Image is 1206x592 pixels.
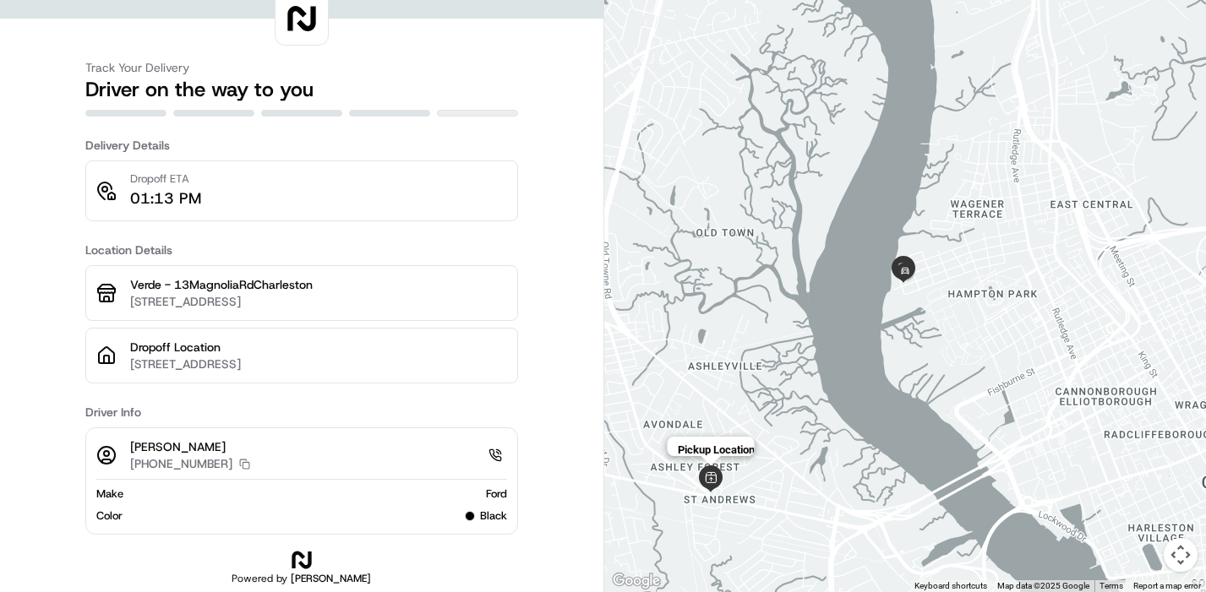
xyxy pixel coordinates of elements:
[85,242,518,258] h3: Location Details
[1164,538,1198,572] button: Map camera controls
[85,76,518,103] h2: Driver on the way to you
[1133,581,1201,590] a: Report a map error
[130,171,201,187] p: Dropoff ETA
[1100,581,1123,590] a: Terms (opens in new tab)
[997,581,1089,590] span: Map data ©2025 Google
[608,570,664,592] a: Open this area in Google Maps (opens a new window)
[96,486,123,502] span: Make
[130,356,507,372] p: [STREET_ADDRESS]
[85,59,518,76] h3: Track Your Delivery
[291,572,371,585] span: [PERSON_NAME]
[130,187,201,210] p: 01:13 PM
[232,572,371,585] h2: Powered by
[96,508,123,524] span: Color
[130,339,507,356] p: Dropoff Location
[130,293,507,310] p: [STREET_ADDRESS]
[130,438,250,455] p: [PERSON_NAME]
[677,443,754,456] p: Pickup Location
[914,580,987,592] button: Keyboard shortcuts
[486,486,507,502] span: Ford
[85,137,518,154] h3: Delivery Details
[130,276,507,293] p: Verde - 13MagnoliaRdCharleston
[480,508,507,524] span: black
[85,404,518,421] h3: Driver Info
[608,570,664,592] img: Google
[130,455,232,472] p: [PHONE_NUMBER]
